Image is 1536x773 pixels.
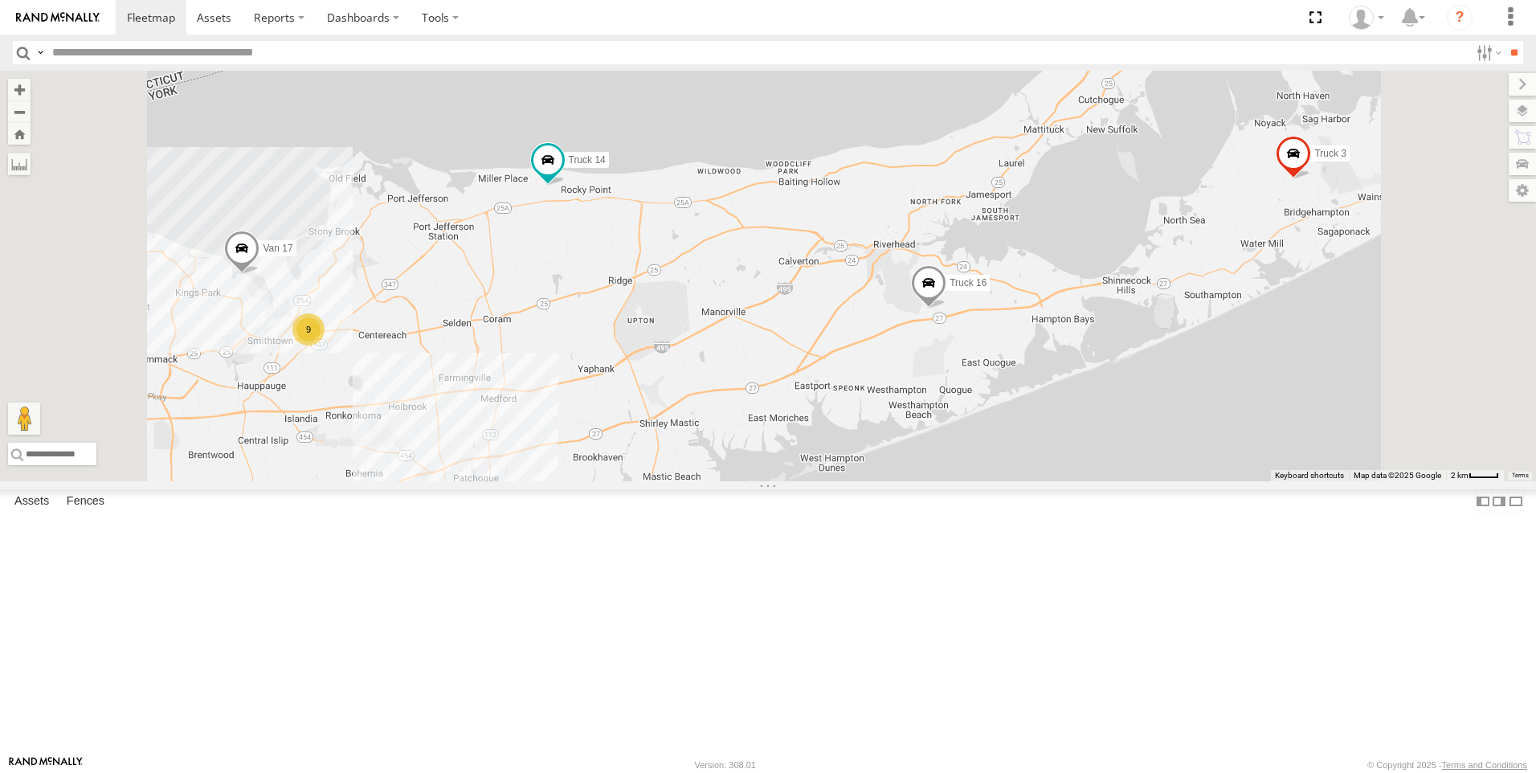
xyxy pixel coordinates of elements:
[1275,470,1344,481] button: Keyboard shortcuts
[1508,489,1524,513] label: Hide Summary Table
[8,153,31,175] label: Measure
[6,490,57,513] label: Assets
[1470,41,1505,64] label: Search Filter Options
[1367,760,1527,770] div: © Copyright 2025 -
[9,757,83,773] a: Visit our Website
[8,403,40,435] button: Drag Pegman onto the map to open Street View
[1491,489,1507,513] label: Dock Summary Table to the Right
[16,12,100,23] img: rand-logo.svg
[1512,472,1529,479] a: Terms (opens in new tab)
[292,313,325,346] div: 9
[8,123,31,145] button: Zoom Home
[1475,489,1491,513] label: Dock Summary Table to the Left
[1442,760,1527,770] a: Terms and Conditions
[695,760,756,770] div: Version: 308.01
[1314,147,1346,158] span: Truck 3
[8,79,31,100] button: Zoom in
[34,41,47,64] label: Search Query
[263,243,292,254] span: Van 17
[1447,5,1473,31] i: ?
[1509,179,1536,202] label: Map Settings
[1343,6,1390,30] div: Barbara Muller
[1446,470,1504,481] button: Map Scale: 2 km per 34 pixels
[950,277,987,288] span: Truck 16
[59,490,112,513] label: Fences
[569,154,606,166] span: Truck 14
[8,100,31,123] button: Zoom out
[1354,471,1441,480] span: Map data ©2025 Google
[1451,471,1469,480] span: 2 km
